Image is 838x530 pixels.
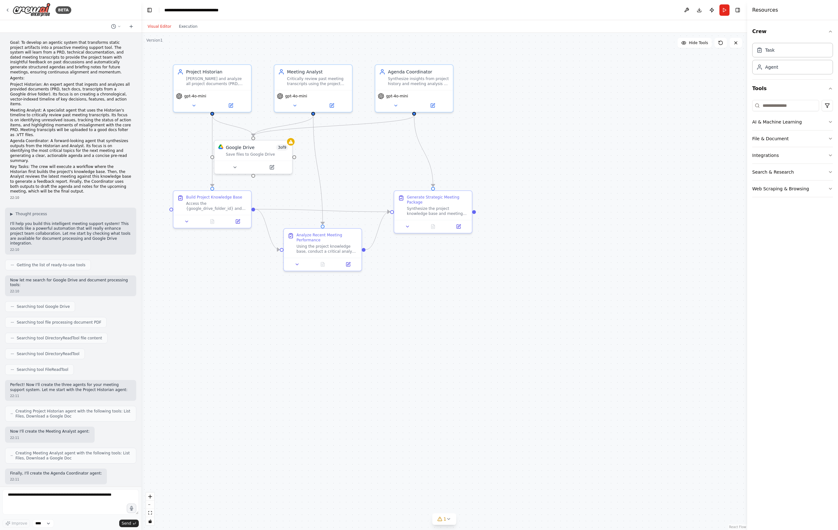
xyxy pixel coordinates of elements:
[394,190,472,233] div: Generate Strategic Meeting PackageSynthesize the project knowledge base and meeting analysis insi...
[10,211,13,216] span: ▶
[186,195,242,200] div: Build Project Knowledge Base
[164,7,219,13] nav: breadcrumb
[448,223,469,230] button: Open in side panel
[752,130,833,147] button: File & Document
[733,6,742,14] button: Hide right sidebar
[765,47,775,53] div: Task
[729,525,746,529] a: React Flow attribution
[752,40,833,79] div: Crew
[752,6,778,14] h4: Resources
[199,218,226,225] button: No output available
[752,97,833,202] div: Tools
[10,247,131,252] div: 22:10
[309,261,336,268] button: No output available
[10,429,90,434] p: Now I'll create the Meeting Analyst agent:
[765,64,778,70] div: Agent
[173,190,252,228] div: Build Project Knowledge BaseAccess the {google_drive_folder_id} and systematically analyze all pr...
[366,209,390,253] g: Edge from d2bc564f-9452-4cc5-82f0-7ccb68b0b33b to d6d9b09a-9910-4245-b048-9f8c98b675b0
[17,320,101,325] span: Searching tool file processing document PDF
[146,493,154,501] button: zoom in
[388,69,449,75] div: Agenda Coordinator
[407,206,468,216] div: Synthesize the project knowledge base and meeting analysis insights to create a comprehensive mee...
[146,509,154,517] button: fit view
[227,218,249,225] button: Open in side panel
[56,6,71,14] div: BETA
[274,64,353,112] div: Meeting AnalystCritically review past meeting transcripts using the project timeline to identify ...
[209,116,256,136] g: Edge from 38c0b923-4897-4984-845f-d8939ac44536 to 4b61d51b-c68f-4052-bf86-58618210ead1
[752,80,833,97] button: Tools
[214,140,293,174] div: Google DriveGoogle Drive3of9Save files to Google Drive
[146,517,154,525] button: toggle interactivity
[287,69,348,75] div: Meeting Analyst
[146,493,154,525] div: React Flow controls
[15,451,131,461] span: Creating Meeting Analyst agent with the following tools: List Files, Download a Google Doc
[283,228,362,271] div: Analyze Recent Meeting PerformanceUsing the project knowledge base, conduct a critical analysis o...
[146,38,163,43] div: Version 1
[388,76,449,86] div: Synthesize insights from project history and meeting analysis to generate strategic, actionable m...
[296,244,358,254] div: Using the project knowledge base, conduct a critical analysis of the most recent meeting transcri...
[677,38,712,48] button: Hide Tools
[175,23,201,30] button: Execution
[10,289,131,294] div: 22:10
[386,94,408,99] span: gpt-4o-mini
[10,278,131,288] p: Now let me search for Google Drive and document processing tools:
[122,521,131,526] span: Send
[10,40,131,75] p: Goal: To develop an agentic system that transforms static project artifacts into a proactive meet...
[689,40,708,45] span: Hide Tools
[17,262,85,268] span: Getting the list of ready-to-use tools
[250,116,316,136] g: Edge from 6dc0f0f9-d9a5-4b49-a956-935d529eb35e to 4b61d51b-c68f-4052-bf86-58618210ead1
[127,504,136,513] button: Click to speak your automation idea
[337,261,359,268] button: Open in side panel
[443,516,446,522] span: 1
[10,477,102,482] div: 22:11
[126,23,136,30] button: Start a new chat
[226,144,255,151] div: Google Drive
[752,114,833,130] button: AI & Machine Learning
[10,211,47,216] button: ▶Thought process
[218,144,223,149] img: Google Drive
[10,383,131,392] p: Perfect! Now I'll create the three agents for your meeting support system. Let me start with the ...
[145,6,154,14] button: Hide left sidebar
[17,336,102,341] span: Searching tool DirectoryReadTool file content
[226,152,288,157] div: Save files to Google Drive
[10,82,131,107] p: Project Historian: An expert agent that ingests and analyzes all provided documents (PRD, tech do...
[10,222,131,246] p: I'll help you build this intelligent meeting support system! This sounds like a powerful automati...
[411,116,436,187] g: Edge from 3c747bde-2586-456d-84bd-415efd70283d to d6d9b09a-9910-4245-b048-9f8c98b675b0
[285,94,307,99] span: gpt-4o-mini
[375,64,454,112] div: Agenda CoordinatorSynthesize insights from project history and meeting analysis to generate strat...
[17,304,70,309] span: Searching tool Google Drive
[287,76,348,86] div: Critically review past meeting transcripts using the project timeline to identify unresolved issu...
[17,351,79,356] span: Searching tool DirectoryReadTool
[10,435,90,440] div: 22:11
[420,223,447,230] button: No output available
[752,147,833,164] button: Integrations
[752,181,833,197] button: Web Scraping & Browsing
[10,394,131,398] div: 22:11
[254,164,290,171] button: Open in side panel
[752,23,833,40] button: Crew
[3,519,30,527] button: Improve
[250,116,417,136] g: Edge from 3c747bde-2586-456d-84bd-415efd70283d to 4b61d51b-c68f-4052-bf86-58618210ead1
[10,139,131,163] p: Agenda Coordinator: A forward-looking agent that synthesizes outputs from the Historian and Analy...
[296,233,358,243] div: Analyze Recent Meeting Performance
[255,206,280,253] g: Edge from d83d12e3-753b-4d56-ae3a-f03524a8d8db to d2bc564f-9452-4cc5-82f0-7ccb68b0b33b
[17,367,68,372] span: Searching tool FileReadTool
[10,76,131,81] p: Agents:
[10,195,131,200] div: 22:10
[12,521,27,526] span: Improve
[184,94,206,99] span: gpt-4o-mini
[407,195,468,205] div: Generate Strategic Meeting Package
[255,206,390,215] g: Edge from d83d12e3-753b-4d56-ae3a-f03524a8d8db to d6d9b09a-9910-4245-b048-9f8c98b675b0
[310,116,326,225] g: Edge from 6dc0f0f9-d9a5-4b49-a956-935d529eb35e to d2bc564f-9452-4cc5-82f0-7ccb68b0b33b
[186,69,247,75] div: Project Historian
[15,211,47,216] span: Thought process
[209,116,215,187] g: Edge from 38c0b923-4897-4984-845f-d8939ac44536 to d83d12e3-753b-4d56-ae3a-f03524a8d8db
[276,144,288,151] span: Number of enabled actions
[146,501,154,509] button: zoom out
[314,102,349,109] button: Open in side panel
[119,520,139,527] button: Send
[10,108,131,138] p: Meeting Analyst: A specialist agent that uses the Historian's timeline to critically review past ...
[144,23,175,30] button: Visual Editor
[108,23,124,30] button: Switch to previous chat
[15,409,131,419] span: Creating Project Historian agent with the following tools: List Files, Download a Google Doc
